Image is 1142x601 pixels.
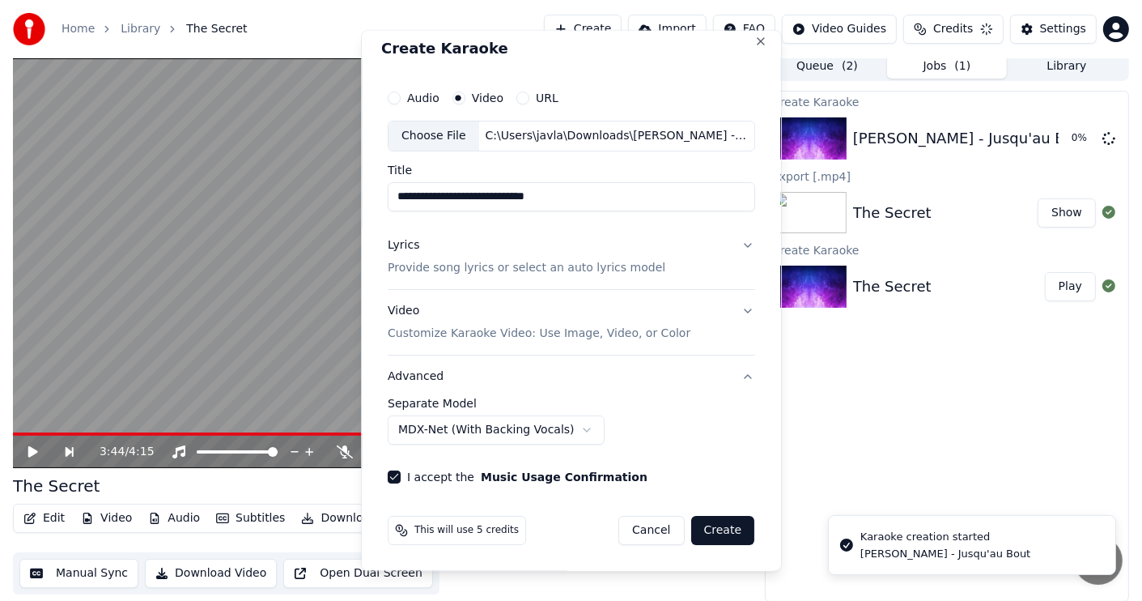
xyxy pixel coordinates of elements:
[472,92,503,104] label: Video
[407,92,439,104] label: Audio
[388,164,755,176] label: Title
[388,398,755,409] label: Separate Model
[691,516,755,545] button: Create
[388,121,479,151] div: Choose File
[388,224,755,289] button: LyricsProvide song lyrics or select an auto lyrics model
[388,303,690,342] div: Video
[388,237,419,254] div: Lyrics
[478,128,754,144] div: C:\Users\javla\Downloads\[PERSON_NAME] - Jusqu'au Bout [HD]-NA.mp4
[536,92,558,104] label: URL
[388,260,665,276] p: Provide song lyrics or select an auto lyrics model
[381,41,762,56] h2: Create Karaoke
[388,326,690,342] p: Customize Karaoke Video: Use Image, Video, or Color
[407,471,647,483] label: I accept the
[481,471,647,483] button: I accept the
[388,356,755,398] button: Advanced
[388,398,755,458] div: Advanced
[388,290,755,355] button: VideoCustomize Karaoke Video: Use Image, Video, or Color
[414,524,519,537] span: This will use 5 credits
[618,516,684,545] button: Cancel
